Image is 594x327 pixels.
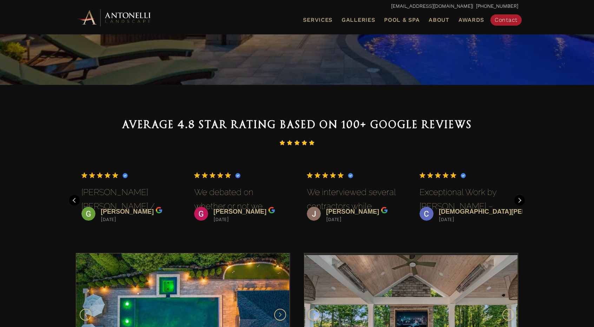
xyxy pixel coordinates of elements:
div: [PERSON_NAME] [PERSON_NAME] / hardscape work is excellent. From [PERSON_NAME] design, to the on-s... [81,185,174,216]
img: Google [420,172,425,178]
img: Josh Richards profile picture [307,207,321,221]
img: Google [225,172,231,178]
span: Services [303,17,332,23]
a: Services [300,15,335,25]
img: Google [338,172,344,178]
span: Average 4.8 Star Rating Based on 100+ Google Reviews [122,119,472,131]
img: Google [97,172,103,178]
p: | [PHONE_NUMBER] [76,2,518,11]
button: Next slide [274,309,286,321]
img: Google [381,207,388,214]
img: Glen Schmidt profile picture [81,207,95,221]
img: Google [156,207,163,214]
img: Google [427,172,433,178]
div: We debated on whether or not we should get a pool and [PERSON_NAME] and his entire team turn our ... [194,185,287,216]
div: Next review [514,195,525,206]
div: Exceptional Work by [PERSON_NAME] – Highly Recommend! I hired [PERSON_NAME] Landscaping for a com... [420,185,513,216]
button: Previous slide [80,309,92,321]
div: We interviewed several contractors while looking for someone to help us put in our pool. We went ... [307,185,400,216]
img: Google [89,172,95,178]
img: Google [202,172,208,178]
img: Google [81,172,87,178]
div: Previous review [69,195,80,206]
div: [DEMOGRAPHIC_DATA][PERSON_NAME] [439,207,573,216]
a: Awards [456,15,487,25]
a: About [426,15,452,25]
img: Google [217,172,223,178]
img: Google [450,172,456,178]
img: Google [210,172,216,178]
a: [EMAIL_ADDRESS][DOMAIN_NAME] [391,3,472,9]
img: Google [194,172,200,178]
img: Google [307,172,313,178]
img: Google [315,172,321,178]
img: Gjon Dushaj profile picture [194,207,208,221]
button: Previous slide [308,309,320,321]
div: [DATE] [213,216,275,223]
span: Galleries [342,16,375,23]
img: Google [322,172,328,178]
a: Pool & Spa [381,15,422,25]
img: Christian Palushaj profile picture [420,207,434,221]
button: Next slide [502,309,514,321]
div: [PERSON_NAME] [213,207,275,216]
span: Pool & Spa [384,16,420,23]
div: [PERSON_NAME] [326,207,388,216]
a: Galleries [339,15,378,25]
img: Google [435,172,441,178]
img: Google [330,172,336,178]
img: Rating 5 Stars [279,140,315,146]
span: Awards [458,16,484,23]
span: Contact [495,16,517,23]
img: Antonelli Horizontal Logo [76,8,153,27]
img: Google [443,172,449,178]
img: Google [105,172,111,178]
a: Contact [490,14,522,26]
img: Google [268,207,275,214]
span: About [429,17,449,23]
div: [PERSON_NAME] [101,207,163,216]
div: [DATE] [101,216,163,223]
div: [DATE] [326,216,388,223]
div: [DATE] [439,216,573,223]
img: Google [112,172,118,178]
